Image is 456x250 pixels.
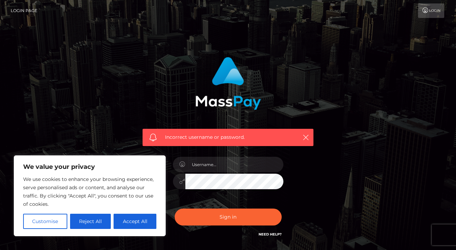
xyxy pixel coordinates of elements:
a: Need Help? [259,232,282,237]
button: Customise [23,214,67,229]
button: Reject All [70,214,111,229]
div: We value your privacy [14,155,166,236]
input: Username... [185,157,283,172]
a: Login Page [11,3,37,18]
span: Incorrect username or password. [165,134,291,141]
button: Accept All [114,214,156,229]
p: We value your privacy [23,163,156,171]
img: MassPay Login [195,57,261,110]
p: We use cookies to enhance your browsing experience, serve personalised ads or content, and analys... [23,175,156,208]
a: Login [418,3,444,18]
button: Sign in [175,209,282,225]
